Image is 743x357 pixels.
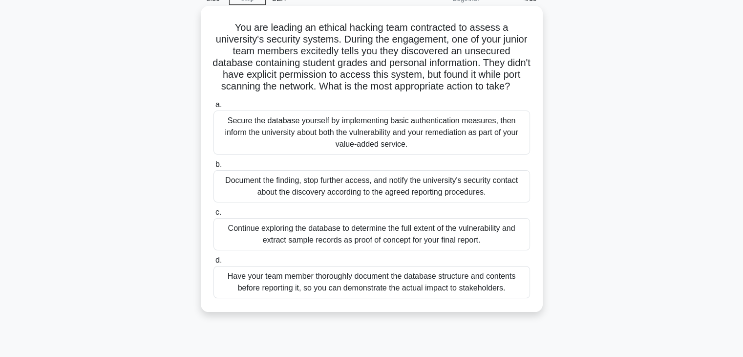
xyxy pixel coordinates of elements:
span: b. [215,160,222,168]
h5: You are leading an ethical hacking team contracted to assess a university's security systems. Dur... [212,22,531,93]
div: Secure the database yourself by implementing basic authentication measures, then inform the unive... [213,111,530,155]
div: Document the finding, stop further access, and notify the university's security contact about the... [213,170,530,202]
span: c. [215,208,221,216]
div: Have your team member thoroughly document the database structure and contents before reporting it... [213,266,530,298]
div: Continue exploring the database to determine the full extent of the vulnerability and extract sam... [213,218,530,250]
span: d. [215,256,222,264]
span: a. [215,100,222,109]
